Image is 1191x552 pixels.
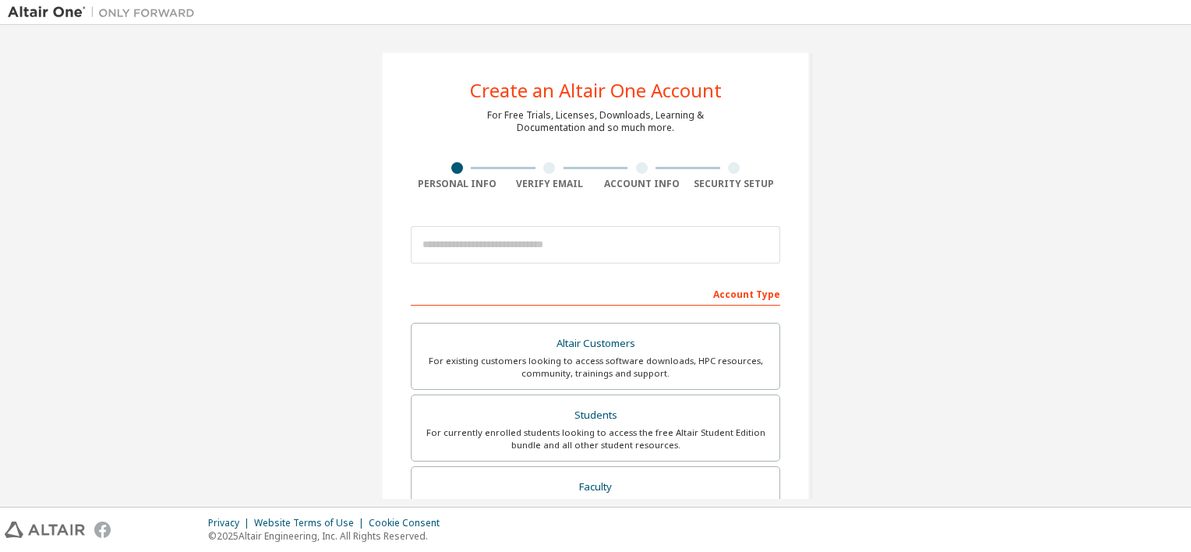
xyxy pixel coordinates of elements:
[94,522,111,538] img: facebook.svg
[487,109,704,134] div: For Free Trials, Licenses, Downloads, Learning & Documentation and so much more.
[421,426,770,451] div: For currently enrolled students looking to access the free Altair Student Edition bundle and all ...
[470,81,722,100] div: Create an Altair One Account
[421,405,770,426] div: Students
[421,355,770,380] div: For existing customers looking to access software downloads, HPC resources, community, trainings ...
[8,5,203,20] img: Altair One
[208,529,449,543] p: © 2025 Altair Engineering, Inc. All Rights Reserved.
[421,497,770,522] div: For faculty & administrators of academic institutions administering students and accessing softwa...
[5,522,85,538] img: altair_logo.svg
[595,178,688,190] div: Account Info
[504,178,596,190] div: Verify Email
[411,281,780,306] div: Account Type
[421,333,770,355] div: Altair Customers
[208,517,254,529] div: Privacy
[411,178,504,190] div: Personal Info
[688,178,781,190] div: Security Setup
[369,517,449,529] div: Cookie Consent
[421,476,770,498] div: Faculty
[254,517,369,529] div: Website Terms of Use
